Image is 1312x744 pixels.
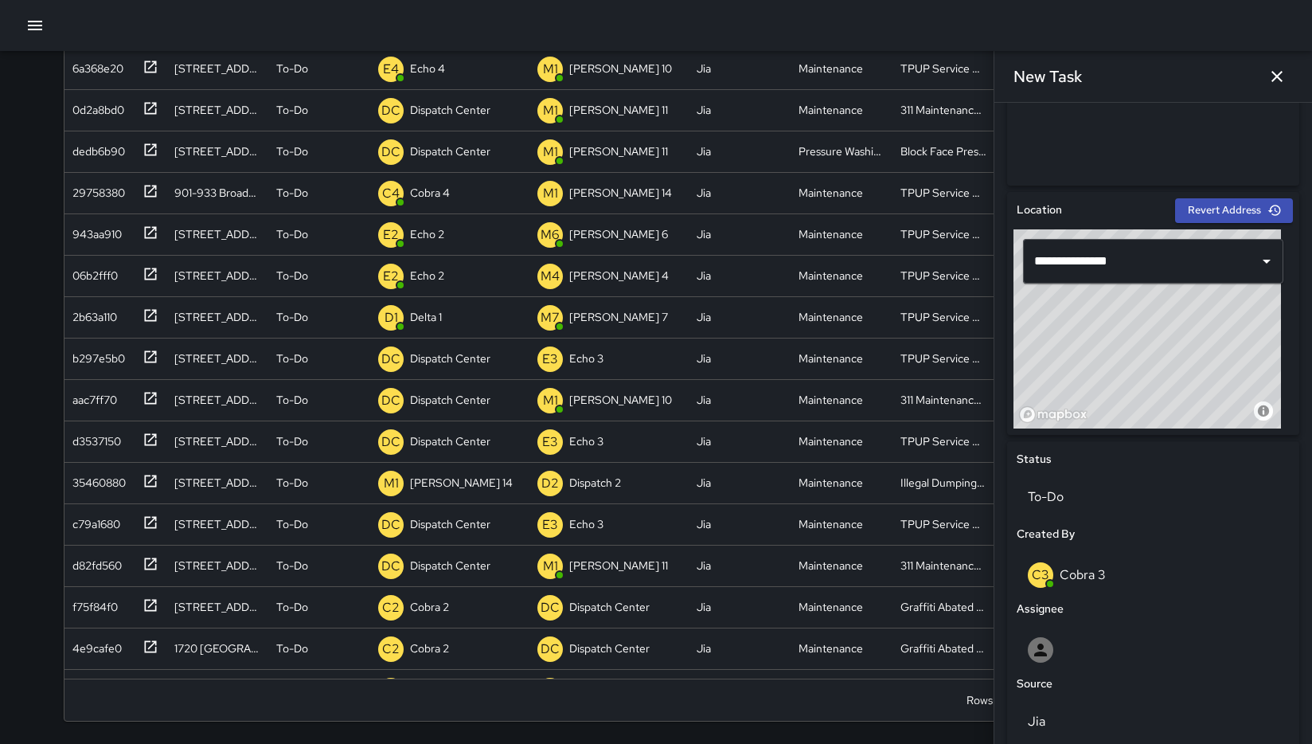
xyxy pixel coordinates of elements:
[66,386,117,408] div: aac7ff70
[541,308,560,327] p: M7
[697,433,711,449] div: Jia
[900,433,986,449] div: TPUP Service Requested
[900,61,986,76] div: TPUP Service Requested
[410,268,444,284] p: Echo 2
[799,599,863,615] div: Maintenance
[900,309,986,325] div: TPUP Service Requested
[410,143,490,159] p: Dispatch Center
[542,515,558,535] p: E3
[410,640,449,656] p: Cobra 2
[799,185,863,201] div: Maintenance
[900,268,986,284] div: TPUP Service Requested
[900,516,986,532] div: TPUP Service Requested
[66,303,117,325] div: 2b63a110
[66,593,118,615] div: f75f84f0
[799,350,863,366] div: Maintenance
[569,558,668,574] p: [PERSON_NAME] 11
[900,185,986,201] div: TPUP Service Requested
[385,308,398,327] p: D1
[66,675,125,698] div: 56eeb4e0
[381,557,400,576] p: DC
[900,226,986,242] div: TPUP Service Requested
[569,226,668,242] p: [PERSON_NAME] 6
[569,392,672,408] p: [PERSON_NAME] 10
[276,516,308,532] p: To-Do
[541,267,560,286] p: M4
[900,599,986,615] div: Graffiti Abated Large
[66,510,120,532] div: c79a1680
[174,599,260,615] div: 700 Broadway
[410,392,490,408] p: Dispatch Center
[174,558,260,574] div: 123 Bay Place
[569,309,668,325] p: [PERSON_NAME] 7
[66,634,122,656] div: 4e9cafe0
[276,61,308,76] p: To-Do
[697,392,711,408] div: Jia
[174,61,260,76] div: 359 15th Street
[410,558,490,574] p: Dispatch Center
[543,557,558,576] p: M1
[543,184,558,203] p: M1
[410,350,490,366] p: Dispatch Center
[276,268,308,284] p: To-Do
[276,640,308,656] p: To-Do
[543,391,558,410] p: M1
[382,640,400,659] p: C2
[569,185,672,201] p: [PERSON_NAME] 14
[900,143,986,159] div: Block Face Pressure Washed
[174,185,260,201] div: 901-933 Broadway
[382,598,400,617] p: C2
[174,392,260,408] div: 1501 Harrison Street
[174,350,260,366] div: 146 Grand Avenue
[381,391,400,410] p: DC
[543,101,558,120] p: M1
[410,516,490,532] p: Dispatch Center
[174,143,260,159] div: 2264 Webster Street
[410,599,449,615] p: Cobra 2
[697,350,711,366] div: Jia
[66,344,125,366] div: b297e5b0
[799,640,863,656] div: Maintenance
[799,143,884,159] div: Pressure Washing
[541,225,560,245] p: M6
[697,475,711,491] div: Jia
[799,102,863,118] div: Maintenance
[174,516,260,532] div: 2295 Broadway
[410,226,444,242] p: Echo 2
[66,468,126,491] div: 35460880
[541,640,560,659] p: DC
[276,558,308,574] p: To-Do
[697,102,711,118] div: Jia
[569,475,621,491] p: Dispatch 2
[900,102,986,118] div: 311 Maintenance Related Issue Reported
[174,268,260,284] div: 2350 Broadway
[66,54,123,76] div: 6a368e20
[276,350,308,366] p: To-Do
[381,350,400,369] p: DC
[174,102,260,118] div: 206 23rd Street
[799,433,863,449] div: Maintenance
[697,268,711,284] div: Jia
[174,433,260,449] div: 271 24th Street
[697,185,711,201] div: Jia
[569,102,668,118] p: [PERSON_NAME] 11
[66,96,124,118] div: 0d2a8bd0
[543,143,558,162] p: M1
[276,185,308,201] p: To-Do
[542,433,558,452] p: E3
[410,185,450,201] p: Cobra 4
[276,309,308,325] p: To-Do
[569,433,603,449] p: Echo 3
[697,640,711,656] div: Jia
[569,516,603,532] p: Echo 3
[66,261,118,284] div: 06b2fff0
[542,350,558,369] p: E3
[697,558,711,574] div: Jia
[799,516,863,532] div: Maintenance
[697,143,711,159] div: Jia
[383,225,399,245] p: E2
[900,640,986,656] div: Graffiti Abated Large
[383,267,399,286] p: E2
[174,475,260,491] div: 457 17th Street
[276,433,308,449] p: To-Do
